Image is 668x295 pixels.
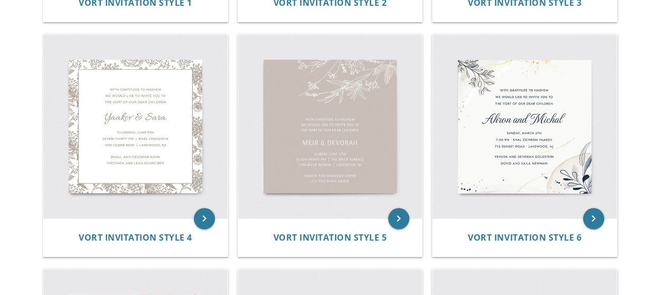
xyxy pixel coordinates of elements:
[79,232,192,243] span: Vort Invitation Style 4
[583,208,604,229] a: keyboard_arrow_right
[43,34,228,218] img: Vort Invitation Style 4
[432,34,617,218] img: Vort Invitation Style 6
[238,34,422,218] img: Vort Invitation Style 5
[468,232,581,243] span: Vort Invitation Style 6
[388,208,409,229] a: keyboard_arrow_right
[468,233,581,243] a: Vort Invitation Style 6
[194,208,215,229] a: keyboard_arrow_right
[274,233,387,243] a: Vort Invitation Style 5
[274,232,387,243] span: Vort Invitation Style 5
[79,233,192,243] a: Vort Invitation Style 4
